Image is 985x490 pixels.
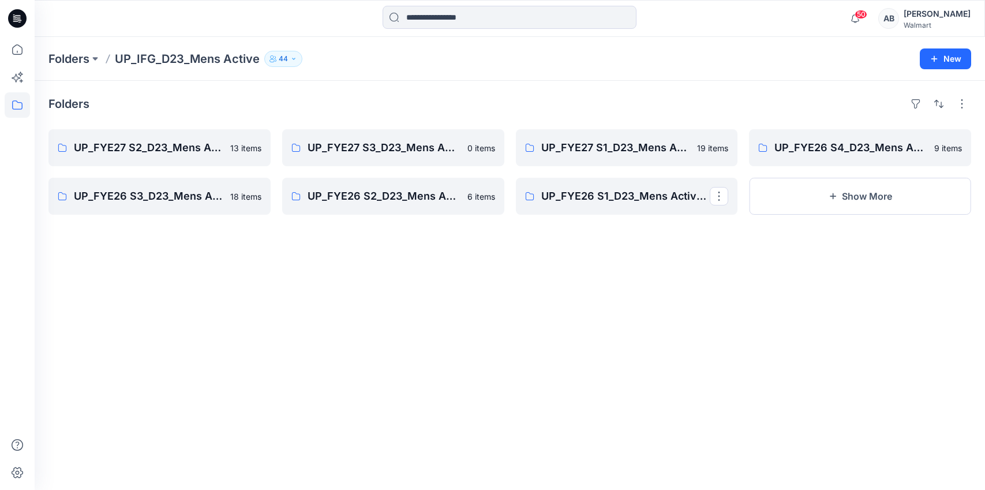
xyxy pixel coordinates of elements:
[48,97,89,111] h4: Folders
[934,142,962,154] p: 9 items
[749,178,971,215] button: Show More
[541,188,710,204] p: UP_FYE26 S1_D23_Mens Active - IFG
[74,188,223,204] p: UP_FYE26 S3_D23_Mens Active - IFG
[516,129,738,166] a: UP_FYE27 S1_D23_Mens Active - IFG19 items
[115,51,260,67] p: UP_IFG_D23_Mens Active
[264,51,302,67] button: 44
[48,129,271,166] a: UP_FYE27 S2_D23_Mens Active - IFG13 items
[697,142,728,154] p: 19 items
[230,190,261,203] p: 18 items
[749,129,971,166] a: UP_FYE26 S4_D23_Mens Active - IFG9 items
[878,8,899,29] div: AB
[308,188,460,204] p: UP_FYE26 S2_D23_Mens Active - IFG
[541,140,691,156] p: UP_FYE27 S1_D23_Mens Active - IFG
[48,51,89,67] a: Folders
[516,178,738,215] a: UP_FYE26 S1_D23_Mens Active - IFG
[308,140,460,156] p: UP_FYE27 S3_D23_Mens Active - IFG
[774,140,927,156] p: UP_FYE26 S4_D23_Mens Active - IFG
[904,7,971,21] div: [PERSON_NAME]
[279,53,288,65] p: 44
[467,190,495,203] p: 6 items
[855,10,867,19] span: 50
[920,48,971,69] button: New
[282,129,504,166] a: UP_FYE27 S3_D23_Mens Active - IFG0 items
[904,21,971,29] div: Walmart
[467,142,495,154] p: 0 items
[48,178,271,215] a: UP_FYE26 S3_D23_Mens Active - IFG18 items
[74,140,223,156] p: UP_FYE27 S2_D23_Mens Active - IFG
[282,178,504,215] a: UP_FYE26 S2_D23_Mens Active - IFG6 items
[230,142,261,154] p: 13 items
